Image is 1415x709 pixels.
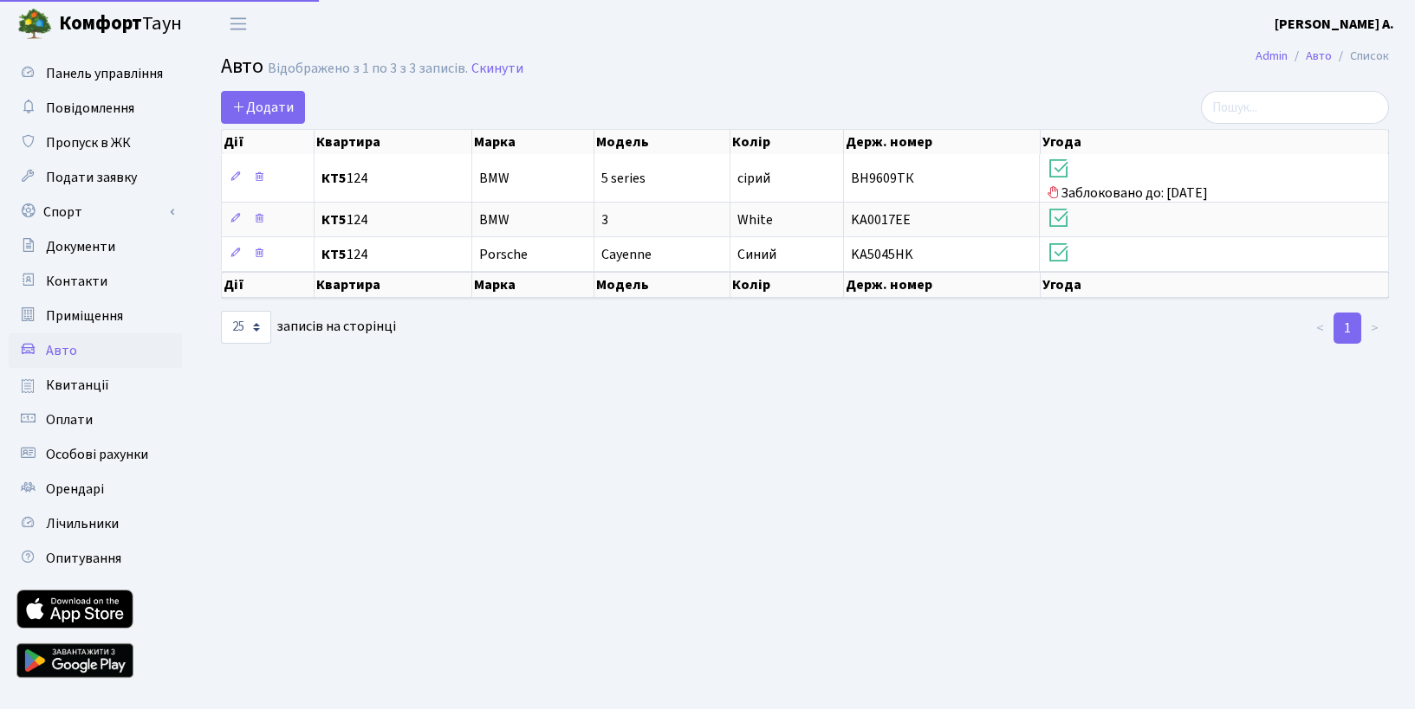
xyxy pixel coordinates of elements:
span: Подати заявку [46,168,137,187]
span: 5 series [601,169,646,188]
a: Документи [9,229,182,264]
th: Модель [594,130,730,154]
span: Авто [46,341,77,360]
span: Панель управління [46,64,163,83]
span: Заблоковано до: [DATE] [1047,156,1381,203]
span: Лічильники [46,514,119,533]
th: Дії [222,272,315,298]
b: [PERSON_NAME] А. [1275,15,1394,34]
span: Опитування [46,549,121,568]
b: КТ5 [321,169,347,188]
a: Скинути [471,61,523,77]
a: Контакти [9,264,182,299]
th: Угода [1041,130,1390,154]
span: KA5045HK [851,245,913,264]
th: Квартира [315,272,472,298]
span: Приміщення [46,306,123,325]
b: Комфорт [59,10,142,37]
a: Подати заявку [9,160,182,195]
a: [PERSON_NAME] А. [1275,14,1394,35]
input: Пошук... [1201,91,1389,124]
a: Особові рахунки [9,437,182,472]
th: Марка [472,130,594,154]
span: 124 [321,248,464,261]
span: Документи [46,237,115,256]
span: BMW [479,169,510,188]
select: записів на сторінці [221,311,271,344]
span: KA0017EE [851,210,911,229]
b: КТ5 [321,210,347,229]
a: Квитанції [9,368,182,403]
span: Синий [737,245,776,264]
a: Авто [1306,47,1332,65]
span: сірий [737,169,770,188]
span: Повідомлення [46,99,134,118]
span: Cayenne [601,245,652,264]
th: Держ. номер [844,130,1040,154]
th: Угода [1041,272,1390,298]
label: записів на сторінці [221,311,396,344]
nav: breadcrumb [1230,38,1415,74]
span: Орендарі [46,480,104,499]
span: Пропуск в ЖК [46,133,131,152]
b: КТ5 [321,245,347,264]
span: Оплати [46,410,93,429]
a: Оплати [9,403,182,437]
span: Додати [232,98,294,117]
span: Авто [221,51,263,81]
img: logo.png [17,7,52,42]
a: Опитування [9,541,182,576]
a: Лічильники [9,506,182,541]
a: Додати [221,91,305,124]
th: Дії [222,130,315,154]
a: Авто [9,333,182,368]
span: 3 [601,210,608,229]
a: Панель управління [9,56,182,91]
span: Контакти [46,272,107,291]
div: Відображено з 1 по 3 з 3 записів. [268,61,468,77]
th: Колір [730,130,844,154]
a: 1 [1334,313,1361,344]
th: Держ. номер [844,272,1040,298]
span: 124 [321,171,464,185]
li: Список [1332,47,1389,66]
a: Повідомлення [9,91,182,126]
th: Колір [730,272,844,298]
span: ВН9609ТК [851,169,914,188]
span: Особові рахунки [46,445,148,464]
a: Орендарі [9,472,182,506]
a: Спорт [9,195,182,229]
span: Таун [59,10,182,39]
span: 124 [321,213,464,227]
span: White [737,210,773,229]
th: Марка [472,272,594,298]
button: Переключити навігацію [217,10,260,38]
th: Квартира [315,130,472,154]
a: Admin [1256,47,1288,65]
a: Приміщення [9,299,182,333]
a: Пропуск в ЖК [9,126,182,160]
span: Квитанції [46,376,109,395]
span: Porsche [479,245,528,264]
span: BMW [479,210,510,229]
th: Модель [594,272,730,298]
